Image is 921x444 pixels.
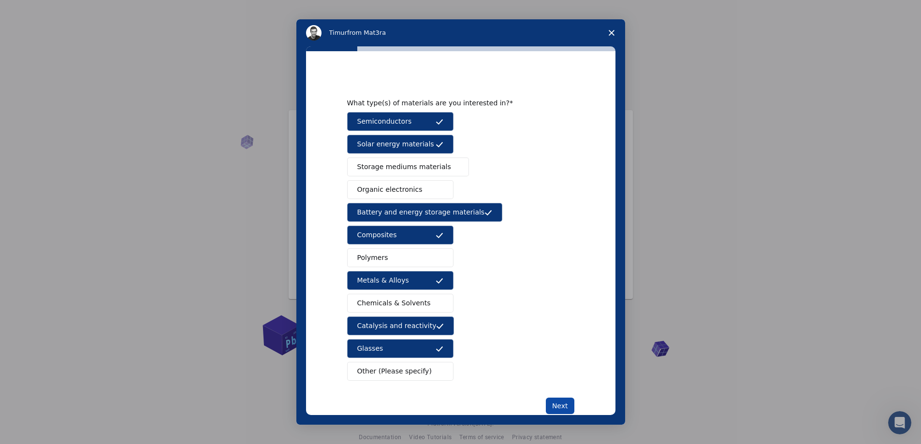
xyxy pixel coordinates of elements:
button: Next [546,398,574,414]
span: Other (Please specify) [357,366,432,376]
button: Polymers [347,248,453,267]
span: Close survey [598,19,625,46]
button: Chemicals & Solvents [347,294,453,313]
span: Polymers [357,253,388,263]
button: Solar energy materials [347,135,453,154]
span: Composites [357,230,397,240]
span: Chemicals & Solvents [357,298,431,308]
img: Profile image for Timur [306,25,322,41]
button: Storage mediums materials [347,158,469,176]
span: Timur [329,29,347,36]
span: Battery and energy storage materials [357,207,485,217]
button: Other (Please specify) [347,362,453,381]
button: Battery and energy storage materials [347,203,503,222]
span: Solar energy materials [357,139,434,149]
button: Metals & Alloys [347,271,453,290]
button: Organic electronics [347,180,453,199]
span: Support [19,7,54,15]
span: Semiconductors [357,116,412,127]
span: Catalysis and reactivity [357,321,437,331]
span: from Mat3ra [347,29,386,36]
button: Glasses [347,339,453,358]
span: Storage mediums materials [357,162,451,172]
button: Catalysis and reactivity [347,316,454,335]
span: Glasses [357,344,383,354]
button: Composites [347,226,453,244]
span: Metals & Alloys [357,275,409,286]
button: Semiconductors [347,112,453,131]
div: What type(s) of materials are you interested in? [347,99,560,107]
span: Organic electronics [357,185,423,195]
